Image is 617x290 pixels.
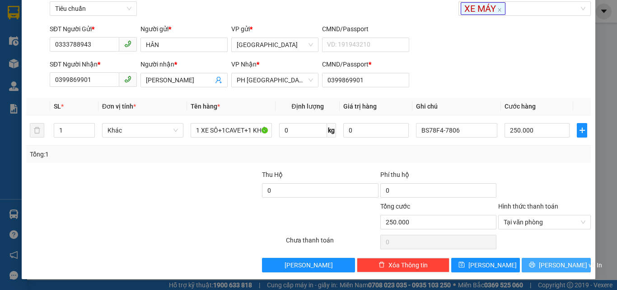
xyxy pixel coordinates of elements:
span: Tổng cước [380,203,410,210]
button: deleteXóa Thông tin [357,258,449,272]
button: printer[PERSON_NAME] và In [522,258,591,272]
button: save[PERSON_NAME] [451,258,520,272]
div: SĐT Người Gửi [50,24,137,34]
span: [PERSON_NAME] [468,260,517,270]
span: close [497,8,502,12]
span: Tiêu chuẩn [55,2,131,15]
span: Phú Lâm [237,38,313,52]
div: Chưa thanh toán [285,235,379,251]
span: printer [529,261,535,269]
span: Khác [108,124,178,137]
span: [PERSON_NAME] và In [539,260,602,270]
span: Xóa Thông tin [388,260,428,270]
div: Người nhận [140,59,228,69]
span: phone [124,76,131,83]
th: Ghi chú [412,98,501,115]
span: user-add [215,76,222,84]
button: delete [30,123,44,138]
div: SĐT Người Nhận [50,59,137,69]
span: Tại văn phòng [504,215,585,229]
span: plus [577,127,587,134]
div: CMND/Passport [322,24,409,34]
button: plus [577,123,587,138]
span: Tên hàng [191,103,220,110]
span: PH Sài Gòn [237,73,313,87]
button: [PERSON_NAME] [262,258,355,272]
span: Định lượng [291,103,323,110]
span: Thu Hộ [262,171,283,178]
span: Cước hàng [505,103,536,110]
input: 0 [343,123,408,138]
span: phone [124,40,131,48]
span: delete [379,261,385,269]
span: Đơn vị tính [102,103,136,110]
input: Ghi Chú [416,123,497,138]
div: Tổng: 1 [30,149,239,159]
span: [PERSON_NAME] [285,260,333,270]
span: Giá trị hàng [343,103,377,110]
span: VP Nhận [231,61,257,68]
div: Người gửi [140,24,228,34]
span: SL [54,103,61,110]
div: CMND/Passport [322,59,409,69]
div: VP gửi [231,24,318,34]
span: XE MÁY [461,2,505,15]
label: Hình thức thanh toán [498,203,558,210]
input: VD: Bàn, Ghế [191,123,272,138]
span: save [458,261,465,269]
div: Phí thu hộ [380,170,496,183]
span: kg [327,123,336,138]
